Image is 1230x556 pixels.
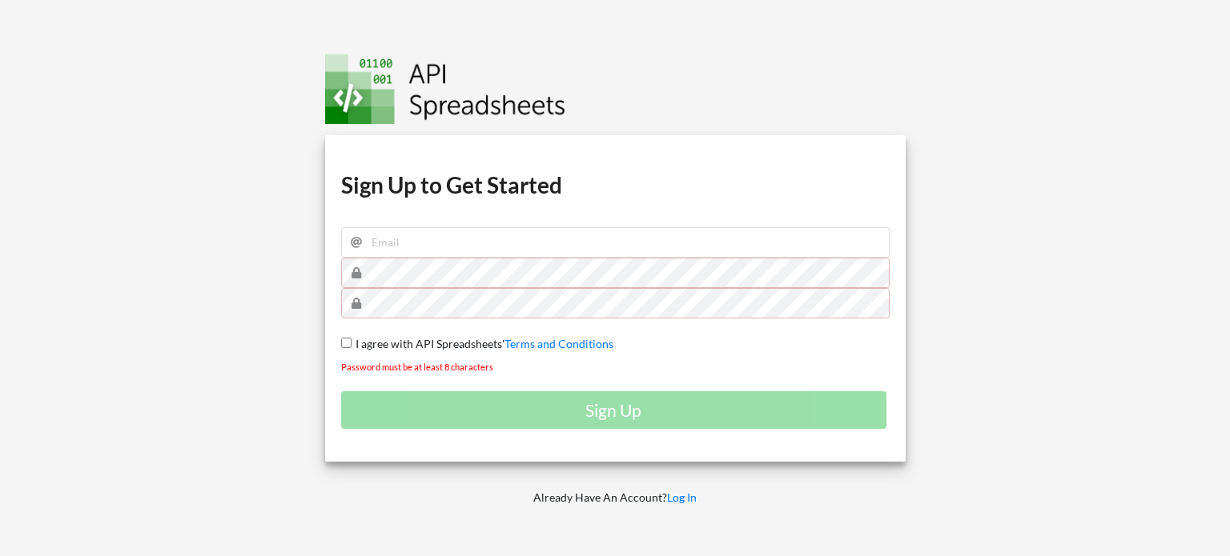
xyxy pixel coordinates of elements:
[341,362,493,372] small: Password must be at least 8 characters
[341,227,890,258] input: Email
[325,54,565,124] img: Logo.png
[667,490,697,504] a: Log In
[352,337,504,350] span: I agree with API Spreadsheets'
[314,490,917,506] p: Already Have An Account?
[341,170,890,199] h1: Sign Up to Get Started
[504,337,613,350] a: Terms and Conditions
